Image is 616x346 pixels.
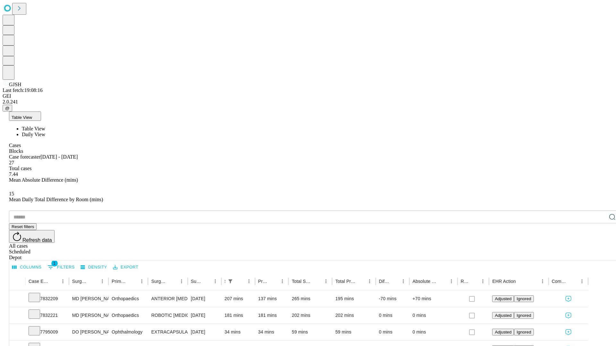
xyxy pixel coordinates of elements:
div: 7832221 [29,307,66,324]
button: Ignored [514,295,534,302]
button: Reset filters [9,223,37,230]
button: @ [3,105,12,111]
span: @ [5,106,10,111]
div: 202 mins [335,307,372,324]
span: GJSH [9,82,21,87]
button: Ignored [514,312,534,319]
span: Mean Daily Total Difference by Room (mins) [9,197,103,202]
div: Orthopaedics [112,307,145,324]
span: Ignored [517,296,531,301]
button: Refresh data [9,230,55,243]
span: Adjusted [495,330,511,334]
div: 1 active filter [226,277,235,286]
div: 7795009 [29,324,66,340]
button: Menu [278,277,287,286]
span: Reset filters [12,224,34,229]
div: 207 mins [225,291,252,307]
span: Ignored [517,330,531,334]
button: Adjusted [492,295,514,302]
div: 181 mins [258,307,286,324]
div: Total Predicted Duration [335,279,355,284]
button: Menu [399,277,408,286]
div: DO [PERSON_NAME] [72,324,105,340]
div: Surgery Name [151,279,167,284]
button: Table View [9,111,41,121]
div: MD [PERSON_NAME] [PERSON_NAME] Md [72,291,105,307]
div: Resolved in EHR [461,279,469,284]
div: Difference [379,279,389,284]
button: Sort [202,277,211,286]
div: Ophthalmology [112,324,145,340]
button: Menu [577,277,586,286]
span: 7.44 [9,171,18,177]
div: 59 mins [292,324,329,340]
button: Menu [538,277,547,286]
span: Ignored [517,313,531,318]
span: [DATE] - [DATE] [40,154,78,160]
button: Density [79,262,109,272]
div: Case Epic Id [29,279,49,284]
div: 265 mins [292,291,329,307]
span: Daily View [22,132,45,137]
button: Sort [49,277,58,286]
div: 137 mins [258,291,286,307]
div: 59 mins [335,324,372,340]
div: Surgery Date [191,279,201,284]
div: Primary Service [112,279,128,284]
div: 0 mins [379,324,406,340]
span: Table View [22,126,45,131]
div: 181 mins [225,307,252,324]
div: 2.0.241 [3,99,613,105]
button: Sort [269,277,278,286]
button: Adjusted [492,312,514,319]
button: Ignored [514,329,534,335]
div: 202 mins [292,307,329,324]
span: 27 [9,160,14,165]
button: Sort [312,277,321,286]
button: Menu [447,277,456,286]
div: [DATE] [191,291,218,307]
span: 15 [9,191,14,196]
button: Menu [478,277,487,286]
span: Last fetch: 19:08:16 [3,87,43,93]
div: Absolute Difference [413,279,437,284]
button: Expand [13,327,22,338]
button: Menu [244,277,253,286]
div: 0 mins [379,307,406,324]
div: Surgeon Name [72,279,88,284]
button: Sort [89,277,98,286]
button: Sort [469,277,478,286]
button: Menu [211,277,220,286]
button: Sort [390,277,399,286]
button: Sort [128,277,137,286]
span: 1 [51,260,58,267]
div: EXTRACAPSULAR CATARACT REMOVAL WITH [MEDICAL_DATA] [151,324,184,340]
div: MD [PERSON_NAME] [PERSON_NAME] Md [72,307,105,324]
div: Total Scheduled Duration [292,279,312,284]
div: GEI [3,93,613,99]
span: Adjusted [495,313,511,318]
div: ROBOTIC [MEDICAL_DATA] KNEE TOTAL [151,307,184,324]
button: Expand [13,310,22,321]
span: Case forecaster [9,154,40,160]
button: Sort [438,277,447,286]
button: Select columns [11,262,43,272]
div: EHR Action [492,279,516,284]
div: 0 mins [413,324,454,340]
button: Show filters [46,262,76,272]
button: Sort [356,277,365,286]
button: Sort [168,277,177,286]
div: 0 mins [413,307,454,324]
div: -70 mins [379,291,406,307]
span: Table View [12,115,32,120]
button: Show filters [226,277,235,286]
div: [DATE] [191,307,218,324]
button: Adjusted [492,329,514,335]
div: +70 mins [413,291,454,307]
div: 7832209 [29,291,66,307]
button: Menu [177,277,186,286]
div: ANTERIOR [MEDICAL_DATA] TOTAL HIP [151,291,184,307]
button: Sort [235,277,244,286]
span: Mean Absolute Difference (mins) [9,177,78,183]
div: 34 mins [258,324,286,340]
